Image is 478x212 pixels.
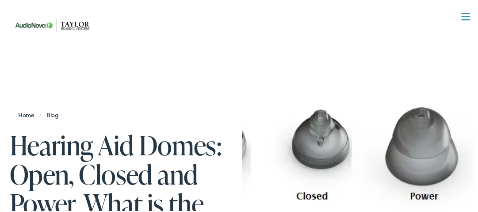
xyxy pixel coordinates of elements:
[42,109,63,118] a: Blog
[18,109,39,118] a: Home
[16,35,474,63] a: What We Offer
[18,109,63,118] span: /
